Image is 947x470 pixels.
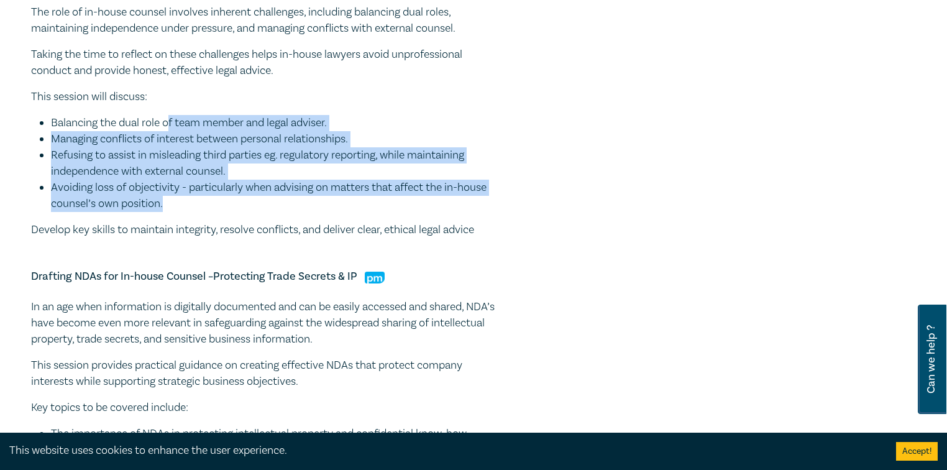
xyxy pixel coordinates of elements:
[925,312,937,407] span: Can we help ?
[51,131,503,147] li: Managing conflicts of interest between personal relationships.
[896,442,938,461] button: Accept cookies
[31,47,503,79] p: Taking the time to reflect on these challenges helps in-house lawyers avoid unprofessional conduc...
[365,272,385,283] img: Practice Management & Business Skills
[31,269,503,284] h5: Drafting NDAs for In-house Counsel –Protecting Trade Secrets & IP
[51,426,503,442] li: The importance of NDAs in protecting intellectual property and confidential know-how.
[9,443,877,459] div: This website uses cookies to enhance the user experience.
[31,400,503,416] p: Key topics to be covered include:
[51,180,503,212] li: Avoiding loss of objectivity - particularly when advising on matters that affect the in-house cou...
[51,115,503,131] li: Balancing the dual role of team member and legal adviser.
[31,4,503,37] p: The role of in-house counsel involves inherent challenges, including balancing dual roles, mainta...
[31,299,503,348] p: In an age when information is digitally documented and can be easily accessed and shared, NDA’s h...
[51,147,503,180] li: Refusing to assist in misleading third parties eg. regulatory reporting, while maintaining indepe...
[31,357,503,390] p: This session provides practical guidance on creating effective NDAs that protect company interest...
[31,89,503,105] p: This session will discuss:
[31,222,503,238] p: Develop key skills to maintain integrity, resolve conflicts, and deliver clear, ethical legal advice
